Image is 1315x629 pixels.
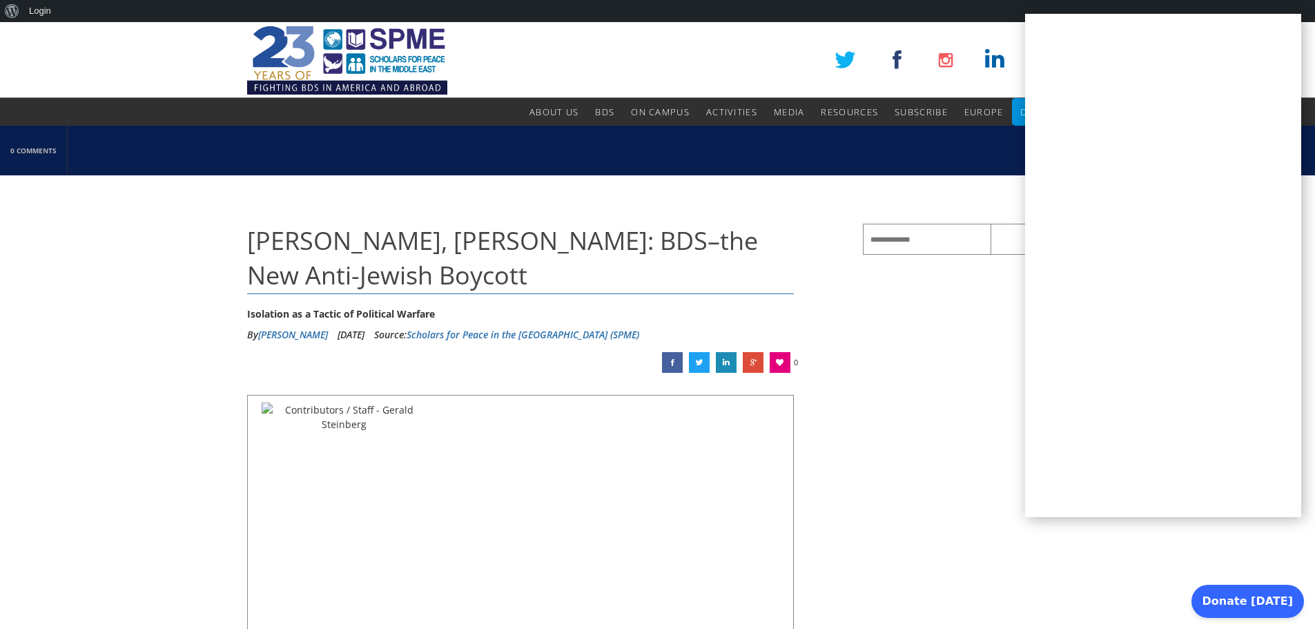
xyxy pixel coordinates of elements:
[743,352,763,373] a: Gerald M. Steinberg, NGO Monitor: BDS–the New Anti-Jewish Boycott
[374,325,639,345] div: Source:
[258,328,328,341] a: [PERSON_NAME]
[247,325,328,345] li: By
[774,106,805,118] span: Media
[529,106,578,118] span: About Us
[706,98,757,126] a: Activities
[338,325,364,345] li: [DATE]
[1020,98,1060,126] a: Donate
[1020,106,1060,118] span: Donate
[964,98,1004,126] a: Europe
[529,98,578,126] a: About Us
[689,352,710,373] a: Gerald M. Steinberg, NGO Monitor: BDS–the New Anti-Jewish Boycott
[247,304,795,325] div: Isolation as a Tactic of Political Warfare
[407,328,639,341] a: Scholars for Peace in the [GEOGRAPHIC_DATA] (SPME)
[716,352,737,373] a: Gerald M. Steinberg, NGO Monitor: BDS–the New Anti-Jewish Boycott
[774,98,805,126] a: Media
[595,98,614,126] a: BDS
[247,224,758,292] span: [PERSON_NAME], [PERSON_NAME]: BDS–the New Anti-Jewish Boycott
[631,98,690,126] a: On Campus
[247,22,447,98] img: SPME
[895,106,948,118] span: Subscribe
[631,106,690,118] span: On Campus
[1025,14,1301,517] iframe: Mendeley Web Importer
[821,106,878,118] span: Resources
[964,106,1004,118] span: Europe
[662,352,683,373] a: Gerald M. Steinberg, NGO Monitor: BDS–the New Anti-Jewish Boycott
[595,106,614,118] span: BDS
[706,106,757,118] span: Activities
[821,98,878,126] a: Resources
[895,98,948,126] a: Subscribe
[794,352,798,373] span: 0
